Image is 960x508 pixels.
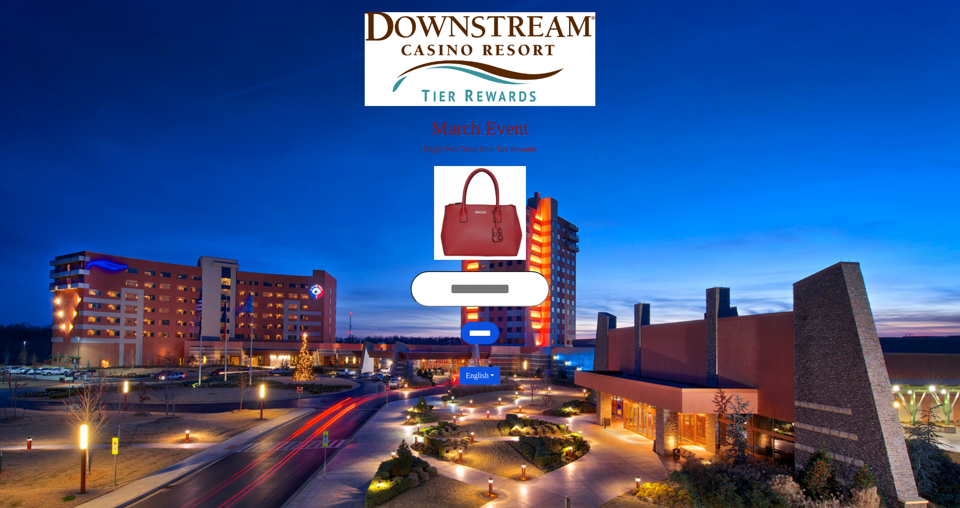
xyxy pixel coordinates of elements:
[220,144,740,155] p: Happy New Years from Tier Rewards
[434,166,526,260] img: Center Image
[365,12,595,106] img: Logo
[460,367,501,385] button: English
[220,117,740,140] h1: March Event
[435,357,525,365] span: Powered by TIER Rewards™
